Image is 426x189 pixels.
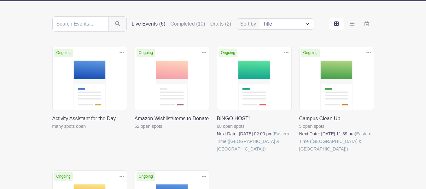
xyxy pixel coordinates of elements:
label: Live Events (6) [132,20,166,28]
div: filters [132,20,231,28]
input: Search Events... [52,16,109,32]
label: Completed (10) [170,20,205,28]
label: Sort by [240,20,258,28]
div: order and view [329,18,374,30]
label: Drafts (2) [210,20,231,28]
